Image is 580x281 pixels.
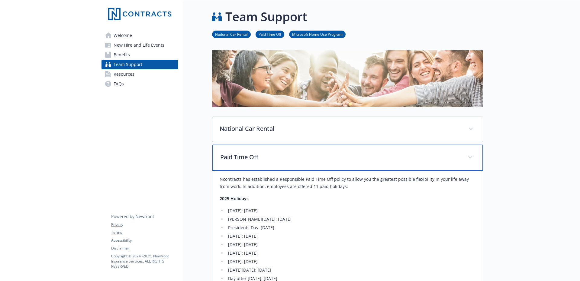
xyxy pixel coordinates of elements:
a: Benefits [101,50,178,60]
a: Accessibility [111,238,178,243]
strong: 2025 Holidays [220,196,249,201]
a: Paid Time Off [256,31,284,37]
li: [DATE]: [DATE] [226,241,476,248]
li: [DATE]: [DATE] [226,233,476,240]
span: Welcome [114,31,132,40]
a: Microsoft Home Use Program [289,31,346,37]
a: National Car Rental [212,31,251,37]
a: Resources [101,69,178,79]
span: Resources [114,69,134,79]
li: [DATE][DATE]: [DATE] [226,266,476,274]
span: New Hire and Life Events [114,40,164,50]
span: FAQs [114,79,124,89]
a: FAQs [101,79,178,89]
p: Copyright © 2024 - 2025 , Newfront Insurance Services, ALL RIGHTS RESERVED [111,253,178,269]
li: [PERSON_NAME][DATE]: [DATE] [226,216,476,223]
a: Terms [111,230,178,235]
p: National Car Rental [220,124,461,133]
img: team support page banner [212,50,483,107]
a: Team Support [101,60,178,69]
li: [DATE]: [DATE] [226,250,476,257]
li: [DATE]: [DATE] [226,207,476,214]
a: Disclaimer [111,246,178,251]
span: Team Support [114,60,142,69]
span: Benefits [114,50,130,60]
div: National Car Rental [212,117,483,142]
p: Paid Time Off [220,153,461,162]
li: Presidents Day: [DATE] [226,224,476,231]
a: Privacy [111,222,178,227]
a: Welcome [101,31,178,40]
p: Ncontracts has established a Responsible Paid Time Off policy to allow you the greatest possible ... [220,176,476,190]
div: Paid Time Off [212,145,483,171]
li: [DATE]: [DATE] [226,258,476,265]
a: New Hire and Life Events [101,40,178,50]
h1: Team Support [225,8,307,26]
